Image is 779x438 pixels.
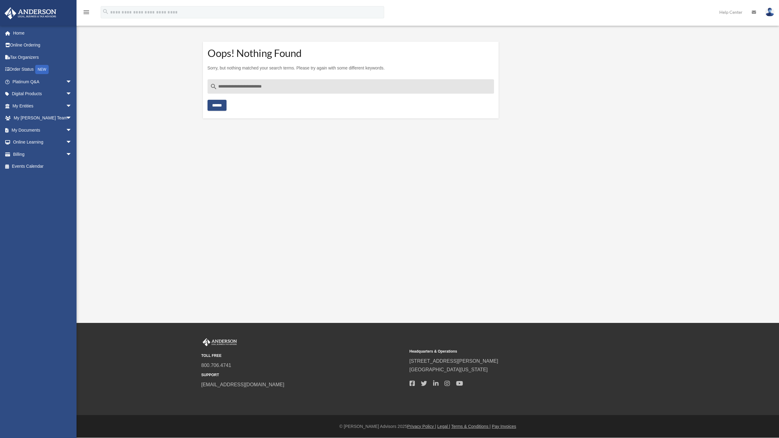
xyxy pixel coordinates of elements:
[410,358,498,364] a: [STREET_ADDRESS][PERSON_NAME]
[201,338,238,346] img: Anderson Advisors Platinum Portal
[102,8,109,15] i: search
[4,160,81,173] a: Events Calendar
[201,382,284,387] a: [EMAIL_ADDRESS][DOMAIN_NAME]
[66,88,78,100] span: arrow_drop_down
[201,372,405,378] small: SUPPORT
[4,124,81,136] a: My Documentsarrow_drop_down
[4,76,81,88] a: Platinum Q&Aarrow_drop_down
[201,353,405,359] small: TOLL FREE
[4,100,81,112] a: My Entitiesarrow_drop_down
[210,83,217,90] i: search
[66,148,78,161] span: arrow_drop_down
[3,7,58,19] img: Anderson Advisors Platinum Portal
[35,65,49,74] div: NEW
[4,51,81,63] a: Tax Organizers
[765,8,774,17] img: User Pic
[66,136,78,149] span: arrow_drop_down
[410,348,613,355] small: Headquarters & Operations
[208,64,494,72] p: Sorry, but nothing matched your search terms. Please try again with some different keywords.
[83,11,90,16] a: menu
[451,424,491,429] a: Terms & Conditions |
[492,424,516,429] a: Pay Invoices
[407,424,436,429] a: Privacy Policy |
[4,112,81,124] a: My [PERSON_NAME] Teamarrow_drop_down
[66,112,78,125] span: arrow_drop_down
[77,423,779,430] div: © [PERSON_NAME] Advisors 2025
[83,9,90,16] i: menu
[4,63,81,76] a: Order StatusNEW
[66,100,78,112] span: arrow_drop_down
[66,124,78,137] span: arrow_drop_down
[4,39,81,51] a: Online Ordering
[437,424,450,429] a: Legal |
[4,27,78,39] a: Home
[208,49,494,57] h1: Oops! Nothing Found
[4,136,81,148] a: Online Learningarrow_drop_down
[410,367,488,372] a: [GEOGRAPHIC_DATA][US_STATE]
[66,76,78,88] span: arrow_drop_down
[4,148,81,160] a: Billingarrow_drop_down
[201,363,231,368] a: 800.706.4741
[4,88,81,100] a: Digital Productsarrow_drop_down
